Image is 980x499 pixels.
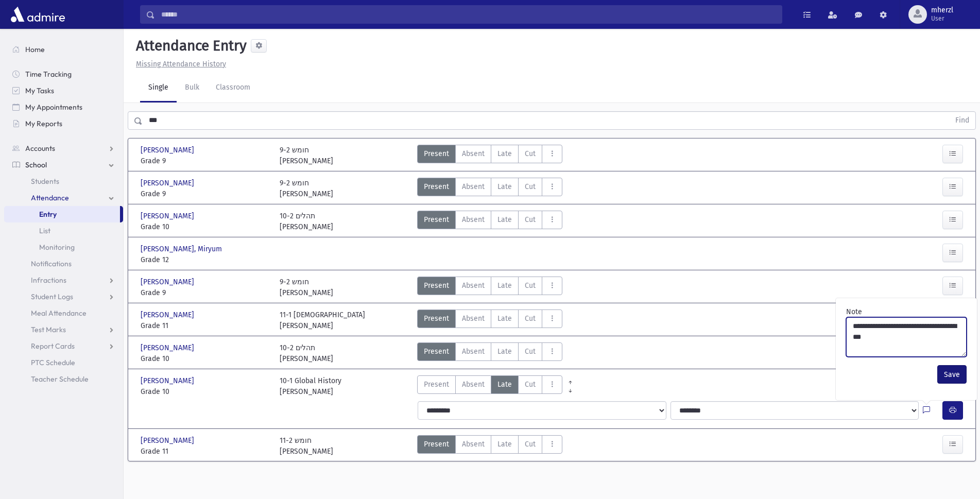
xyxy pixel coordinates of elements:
[31,341,75,351] span: Report Cards
[31,325,66,334] span: Test Marks
[155,5,782,24] input: Search
[4,354,123,371] a: PTC Schedule
[141,435,196,446] span: [PERSON_NAME]
[140,74,177,102] a: Single
[417,375,562,397] div: AttTypes
[525,181,536,192] span: Cut
[141,375,196,386] span: [PERSON_NAME]
[497,346,512,357] span: Late
[931,14,953,23] span: User
[141,386,269,397] span: Grade 10
[141,244,224,254] span: [PERSON_NAME], Miryum
[525,148,536,159] span: Cut
[497,214,512,225] span: Late
[424,379,449,390] span: Present
[424,148,449,159] span: Present
[280,342,333,364] div: 10-2 תהלים [PERSON_NAME]
[141,188,269,199] span: Grade 9
[31,276,66,285] span: Infractions
[280,178,333,199] div: 9-2 חומש [PERSON_NAME]
[424,346,449,357] span: Present
[25,45,45,54] span: Home
[497,181,512,192] span: Late
[25,160,47,169] span: School
[280,435,333,457] div: 11-2 חומש [PERSON_NAME]
[417,309,562,331] div: AttTypes
[31,308,87,318] span: Meal Attendance
[4,222,123,239] a: List
[39,226,50,235] span: List
[25,119,62,128] span: My Reports
[141,353,269,364] span: Grade 10
[141,309,196,320] span: [PERSON_NAME]
[462,439,485,450] span: Absent
[4,157,123,173] a: School
[31,193,69,202] span: Attendance
[25,144,55,153] span: Accounts
[141,221,269,232] span: Grade 10
[931,6,953,14] span: mherzl
[132,60,226,68] a: Missing Attendance History
[4,66,123,82] a: Time Tracking
[525,280,536,291] span: Cut
[949,112,975,129] button: Find
[417,211,562,232] div: AttTypes
[4,305,123,321] a: Meal Attendance
[280,211,333,232] div: 10-2 תהלים [PERSON_NAME]
[417,435,562,457] div: AttTypes
[4,41,123,58] a: Home
[497,280,512,291] span: Late
[280,375,341,397] div: 10-1 Global History [PERSON_NAME]
[132,37,247,55] h5: Attendance Entry
[417,145,562,166] div: AttTypes
[4,99,123,115] a: My Appointments
[497,313,512,324] span: Late
[136,60,226,68] u: Missing Attendance History
[31,292,73,301] span: Student Logs
[525,439,536,450] span: Cut
[937,365,967,384] button: Save
[39,210,57,219] span: Entry
[280,277,333,298] div: 9-2 חומש [PERSON_NAME]
[141,254,269,265] span: Grade 12
[462,313,485,324] span: Absent
[141,145,196,156] span: [PERSON_NAME]
[177,74,208,102] a: Bulk
[208,74,259,102] a: Classroom
[4,82,123,99] a: My Tasks
[417,277,562,298] div: AttTypes
[141,178,196,188] span: [PERSON_NAME]
[4,321,123,338] a: Test Marks
[417,342,562,364] div: AttTypes
[525,346,536,357] span: Cut
[4,272,123,288] a: Infractions
[462,214,485,225] span: Absent
[141,277,196,287] span: [PERSON_NAME]
[4,371,123,387] a: Teacher Schedule
[525,214,536,225] span: Cut
[31,374,89,384] span: Teacher Schedule
[280,145,333,166] div: 9-2 חומש [PERSON_NAME]
[4,239,123,255] a: Monitoring
[141,342,196,353] span: [PERSON_NAME]
[497,148,512,159] span: Late
[424,181,449,192] span: Present
[462,280,485,291] span: Absent
[462,148,485,159] span: Absent
[39,243,75,252] span: Monitoring
[462,379,485,390] span: Absent
[4,255,123,272] a: Notifications
[31,177,59,186] span: Students
[4,140,123,157] a: Accounts
[846,306,862,317] label: Note
[424,280,449,291] span: Present
[424,313,449,324] span: Present
[141,320,269,331] span: Grade 11
[280,309,365,331] div: 11-1 [DEMOGRAPHIC_DATA] [PERSON_NAME]
[4,190,123,206] a: Attendance
[25,102,82,112] span: My Appointments
[4,206,120,222] a: Entry
[25,86,54,95] span: My Tasks
[141,211,196,221] span: [PERSON_NAME]
[525,379,536,390] span: Cut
